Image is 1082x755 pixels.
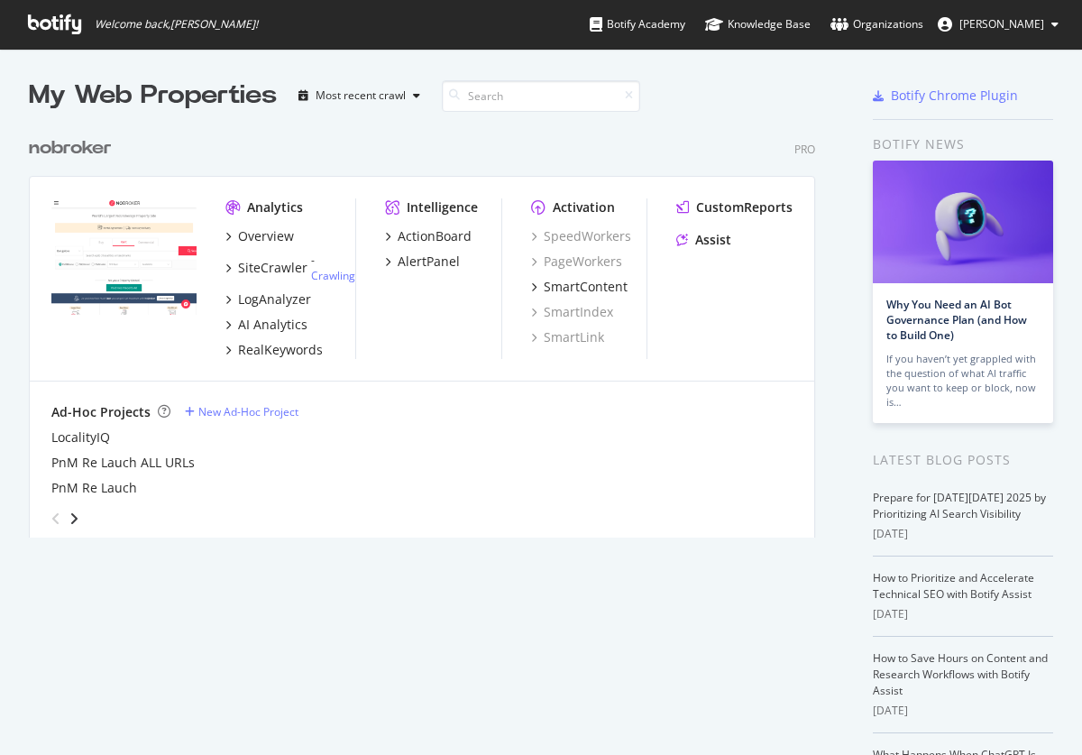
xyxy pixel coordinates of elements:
[51,479,137,497] a: PnM Re Lauch
[676,231,731,249] a: Assist
[873,570,1034,602] a: How to Prioritize and Accelerate Technical SEO with Botify Assist
[385,227,472,245] a: ActionBoard
[873,450,1053,470] div: Latest Blog Posts
[923,10,1073,39] button: [PERSON_NAME]
[531,253,622,271] a: PageWorkers
[407,198,478,216] div: Intelligence
[544,278,628,296] div: SmartContent
[51,454,195,472] a: PnM Re Lauch ALL URLs
[873,526,1053,542] div: [DATE]
[531,328,604,346] a: SmartLink
[238,259,307,277] div: SiteCrawler
[311,253,355,283] div: -
[225,227,294,245] a: Overview
[676,198,793,216] a: CustomReports
[68,510,80,528] div: angle-right
[316,90,406,101] div: Most recent crawl
[873,490,1046,521] a: Prepare for [DATE][DATE] 2025 by Prioritizing AI Search Visibility
[225,290,311,308] a: LogAnalyzer
[51,403,151,421] div: Ad-Hoc Projects
[29,114,830,538] div: grid
[873,703,1053,719] div: [DATE]
[873,87,1018,105] a: Botify Chrome Plugin
[695,231,731,249] div: Assist
[531,278,628,296] a: SmartContent
[886,297,1027,343] a: Why You Need an AI Bot Governance Plan (and How to Build One)
[442,80,640,112] input: Search
[794,142,815,157] div: Pro
[185,404,298,419] a: New Ad-Hoc Project
[311,268,355,283] a: Crawling
[29,135,112,161] div: nobroker
[51,428,110,447] a: LocalityIQ
[696,198,793,216] div: CustomReports
[238,341,323,359] div: RealKeywords
[531,227,631,245] a: SpeedWorkers
[238,316,307,334] div: AI Analytics
[95,17,258,32] span: Welcome back, [PERSON_NAME] !
[29,135,119,161] a: nobroker
[238,227,294,245] div: Overview
[29,78,277,114] div: My Web Properties
[398,227,472,245] div: ActionBoard
[225,316,307,334] a: AI Analytics
[590,15,685,33] div: Botify Academy
[873,650,1048,698] a: How to Save Hours on Content and Research Workflows with Botify Assist
[225,341,323,359] a: RealKeywords
[891,87,1018,105] div: Botify Chrome Plugin
[398,253,460,271] div: AlertPanel
[873,134,1053,154] div: Botify news
[886,352,1040,410] div: If you haven’t yet grappled with the question of what AI traffic you want to keep or block, now is…
[238,290,311,308] div: LogAnalyzer
[198,404,298,419] div: New Ad-Hoc Project
[705,15,811,33] div: Knowledge Base
[873,606,1053,622] div: [DATE]
[225,253,355,283] a: SiteCrawler- Crawling
[553,198,615,216] div: Activation
[291,81,427,110] button: Most recent crawl
[44,504,68,533] div: angle-left
[959,16,1044,32] span: Rahul Sahani
[385,253,460,271] a: AlertPanel
[830,15,923,33] div: Organizations
[247,198,303,216] div: Analytics
[51,198,197,315] img: nobroker.com
[873,161,1053,283] img: Why You Need an AI Bot Governance Plan (and How to Build One)
[531,303,613,321] a: SmartIndex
